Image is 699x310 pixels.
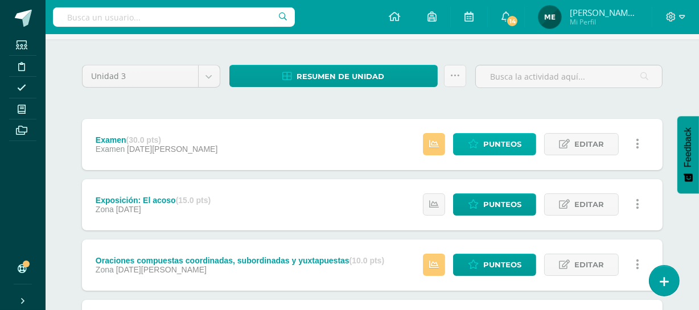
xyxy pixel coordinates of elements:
div: Exposición: El acoso [96,196,211,205]
span: Punteos [483,134,521,155]
div: Oraciones compuestas coordinadas, subordinadas y yuxtapuestas [96,256,384,265]
input: Busca un usuario... [53,7,295,27]
span: [DATE] [116,205,141,214]
strong: (15.0 pts) [176,196,211,205]
span: Zona [96,205,114,214]
span: Editar [574,194,604,215]
img: ced03373c30ac9eb276b8f9c21c0bd80.png [538,6,561,28]
a: Resumen de unidad [229,65,438,87]
span: Resumen de unidad [297,66,384,87]
strong: (30.0 pts) [126,135,161,144]
span: Mi Perfil [570,17,638,27]
span: Examen [96,144,125,154]
div: Examen [96,135,217,144]
span: Feedback [683,127,693,167]
span: Punteos [483,194,521,215]
span: Editar [574,254,604,275]
span: Unidad 3 [91,65,190,87]
a: Punteos [453,254,536,276]
a: Unidad 3 [83,65,220,87]
span: [DATE][PERSON_NAME] [116,265,207,274]
strong: (10.0 pts) [349,256,384,265]
span: 14 [506,15,519,27]
span: Zona [96,265,114,274]
span: Editar [574,134,604,155]
span: [DATE][PERSON_NAME] [127,144,217,154]
span: Punteos [483,254,521,275]
a: Punteos [453,133,536,155]
span: [PERSON_NAME] de los Angeles [570,7,638,18]
input: Busca la actividad aquí... [476,65,662,88]
a: Punteos [453,193,536,216]
button: Feedback - Mostrar encuesta [677,116,699,193]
